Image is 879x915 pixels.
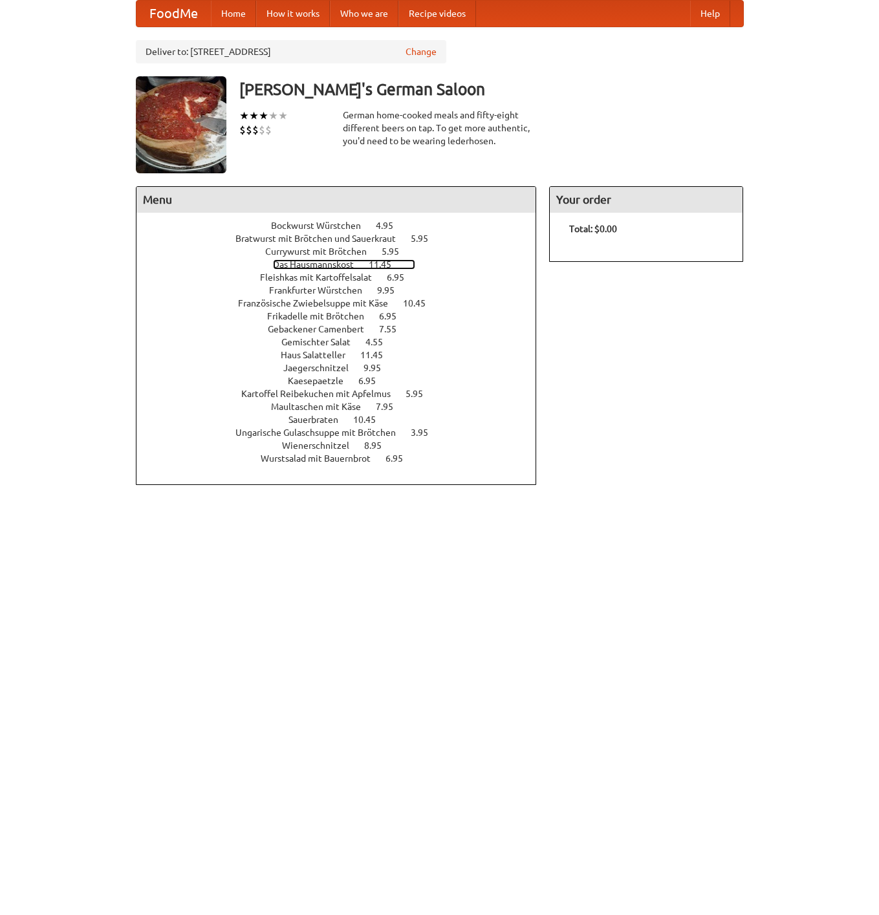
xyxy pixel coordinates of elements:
li: $ [246,123,252,137]
span: 6.95 [385,453,416,464]
span: Kartoffel Reibekuchen mit Apfelmus [241,389,404,399]
a: How it works [256,1,330,27]
span: 5.95 [406,389,436,399]
li: ★ [278,109,288,123]
a: Wurstsalad mit Bauernbrot 6.95 [261,453,427,464]
span: Fleishkas mit Kartoffelsalat [260,272,385,283]
span: Gemischter Salat [281,337,364,347]
div: Deliver to: [STREET_ADDRESS] [136,40,446,63]
span: 6.95 [379,311,409,321]
a: Frankfurter Würstchen 9.95 [269,285,418,296]
span: Wienerschnitzel [282,440,362,451]
a: Home [211,1,256,27]
a: Jaegerschnitzel 9.95 [283,363,405,373]
span: Haus Salatteller [281,350,358,360]
span: Das Hausmannskost [273,259,367,270]
a: Gemischter Salat 4.55 [281,337,407,347]
span: Gebackener Camenbert [268,324,377,334]
span: 8.95 [364,440,395,451]
h4: Menu [136,187,536,213]
span: Ungarische Gulaschsuppe mit Brötchen [235,427,409,438]
a: Kartoffel Reibekuchen mit Apfelmus 5.95 [241,389,447,399]
span: 5.95 [382,246,412,257]
a: Sauerbraten 10.45 [288,414,400,425]
a: Wienerschnitzel 8.95 [282,440,406,451]
span: 6.95 [387,272,417,283]
h4: Your order [550,187,743,213]
li: ★ [239,109,249,123]
span: 9.95 [364,363,394,373]
span: 11.45 [369,259,404,270]
b: Total: $0.00 [569,224,617,234]
a: Kaesepaetzle 6.95 [288,376,400,386]
span: 4.55 [365,337,396,347]
span: Currywurst mit Brötchen [265,246,380,257]
a: Fleishkas mit Kartoffelsalat 6.95 [260,272,428,283]
span: Maultaschen mit Käse [271,402,374,412]
a: Currywurst mit Brötchen 5.95 [265,246,423,257]
a: Maultaschen mit Käse 7.95 [271,402,417,412]
a: Ungarische Gulaschsuppe mit Brötchen 3.95 [235,427,452,438]
a: Frikadelle mit Brötchen 6.95 [267,311,420,321]
li: $ [265,123,272,137]
span: 6.95 [358,376,389,386]
li: $ [239,123,246,137]
a: Bratwurst mit Brötchen und Sauerkraut 5.95 [235,233,452,244]
span: 9.95 [377,285,407,296]
a: Französische Zwiebelsuppe mit Käse 10.45 [238,298,450,308]
a: Recipe videos [398,1,476,27]
a: FoodMe [136,1,211,27]
li: ★ [259,109,268,123]
span: Bratwurst mit Brötchen und Sauerkraut [235,233,409,244]
div: German home-cooked meals and fifty-eight different beers on tap. To get more authentic, you'd nee... [343,109,537,147]
h3: [PERSON_NAME]'s German Saloon [239,76,744,102]
span: Wurstsalad mit Bauernbrot [261,453,384,464]
span: 10.45 [403,298,439,308]
li: ★ [249,109,259,123]
span: Jaegerschnitzel [283,363,362,373]
span: Kaesepaetzle [288,376,356,386]
span: 10.45 [353,414,389,425]
a: Das Hausmannskost 11.45 [273,259,415,270]
span: 4.95 [376,221,406,231]
span: Bockwurst Würstchen [271,221,374,231]
li: $ [259,123,265,137]
a: Change [406,45,437,58]
li: ★ [268,109,278,123]
a: Gebackener Camenbert 7.55 [268,324,420,334]
a: Help [690,1,730,27]
span: Französische Zwiebelsuppe mit Käse [238,298,401,308]
a: Haus Salatteller 11.45 [281,350,407,360]
span: 11.45 [360,350,396,360]
span: Sauerbraten [288,414,351,425]
span: Frikadelle mit Brötchen [267,311,377,321]
img: angular.jpg [136,76,226,173]
span: 7.55 [379,324,409,334]
span: 3.95 [411,427,441,438]
span: Frankfurter Würstchen [269,285,375,296]
li: $ [252,123,259,137]
span: 5.95 [411,233,441,244]
span: 7.95 [376,402,406,412]
a: Who we are [330,1,398,27]
a: Bockwurst Würstchen 4.95 [271,221,417,231]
